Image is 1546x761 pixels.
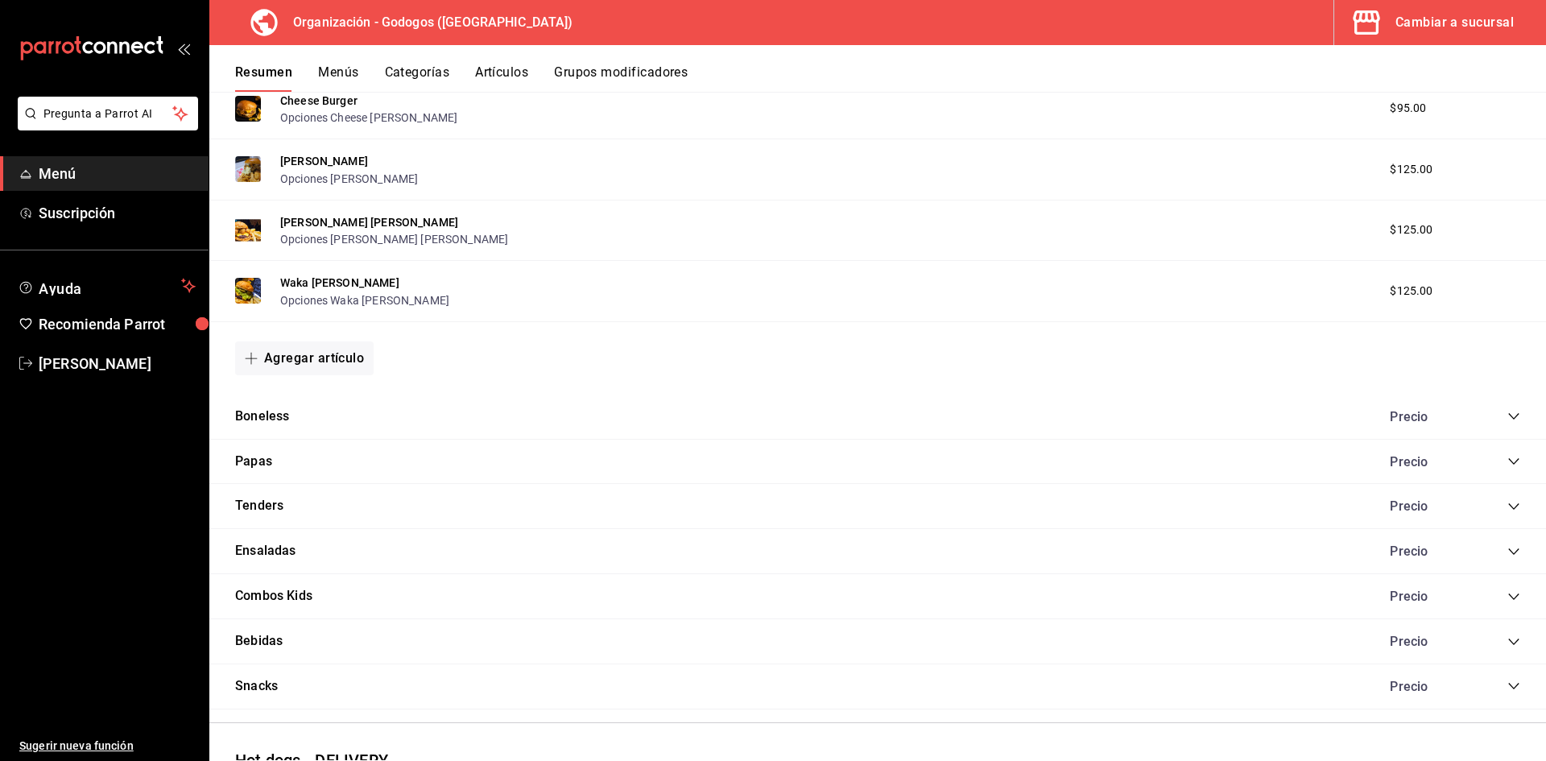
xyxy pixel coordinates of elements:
h3: Organización - Godogos ([GEOGRAPHIC_DATA]) [280,13,573,32]
div: Precio [1374,498,1477,514]
button: Bebidas [235,632,283,651]
button: Opciones Waka [PERSON_NAME] [280,292,449,308]
div: Precio [1374,454,1477,469]
div: navigation tabs [235,64,1546,92]
button: collapse-category-row [1507,410,1520,423]
button: Opciones [PERSON_NAME] [280,171,418,187]
div: Precio [1374,634,1477,649]
button: Menús [318,64,358,92]
span: $125.00 [1390,283,1432,300]
button: collapse-category-row [1507,500,1520,513]
img: Preview [235,217,261,243]
div: Precio [1374,544,1477,559]
div: Cambiar a sucursal [1395,11,1514,34]
button: Opciones [PERSON_NAME] [PERSON_NAME] [280,231,508,247]
button: Artículos [475,64,528,92]
button: Boneless [235,407,289,426]
button: collapse-category-row [1507,680,1520,693]
button: Agregar artículo [235,341,374,375]
div: Precio [1374,589,1477,604]
span: Suscripción [39,202,196,224]
span: Ayuda [39,276,175,296]
button: Categorías [385,64,450,92]
span: Pregunta a Parrot AI [43,105,173,122]
button: Snacks [235,677,278,696]
span: Sugerir nueva función [19,738,196,755]
button: [PERSON_NAME] [280,153,368,169]
button: collapse-category-row [1507,455,1520,468]
a: Pregunta a Parrot AI [11,117,198,134]
img: Preview [235,96,261,122]
button: [PERSON_NAME] [PERSON_NAME] [280,214,458,230]
button: collapse-category-row [1507,590,1520,603]
div: Precio [1374,409,1477,424]
button: open_drawer_menu [177,42,190,55]
button: Ensaladas [235,542,296,560]
button: collapse-category-row [1507,635,1520,648]
button: Resumen [235,64,292,92]
button: Opciones Cheese [PERSON_NAME] [280,110,457,126]
div: Precio [1374,679,1477,694]
img: Preview [235,278,261,304]
span: $125.00 [1390,161,1432,178]
button: Cheese Burger [280,93,358,109]
span: Menú [39,163,196,184]
button: Waka [PERSON_NAME] [280,275,399,291]
button: collapse-category-row [1507,545,1520,558]
span: $95.00 [1390,100,1426,117]
span: $125.00 [1390,221,1432,238]
span: Recomienda Parrot [39,313,196,335]
img: Preview [235,156,261,182]
button: Grupos modificadores [554,64,688,92]
button: Papas [235,453,272,471]
button: Combos Kids [235,587,312,606]
button: Pregunta a Parrot AI [18,97,198,130]
span: [PERSON_NAME] [39,353,196,374]
button: Tenders [235,497,283,515]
